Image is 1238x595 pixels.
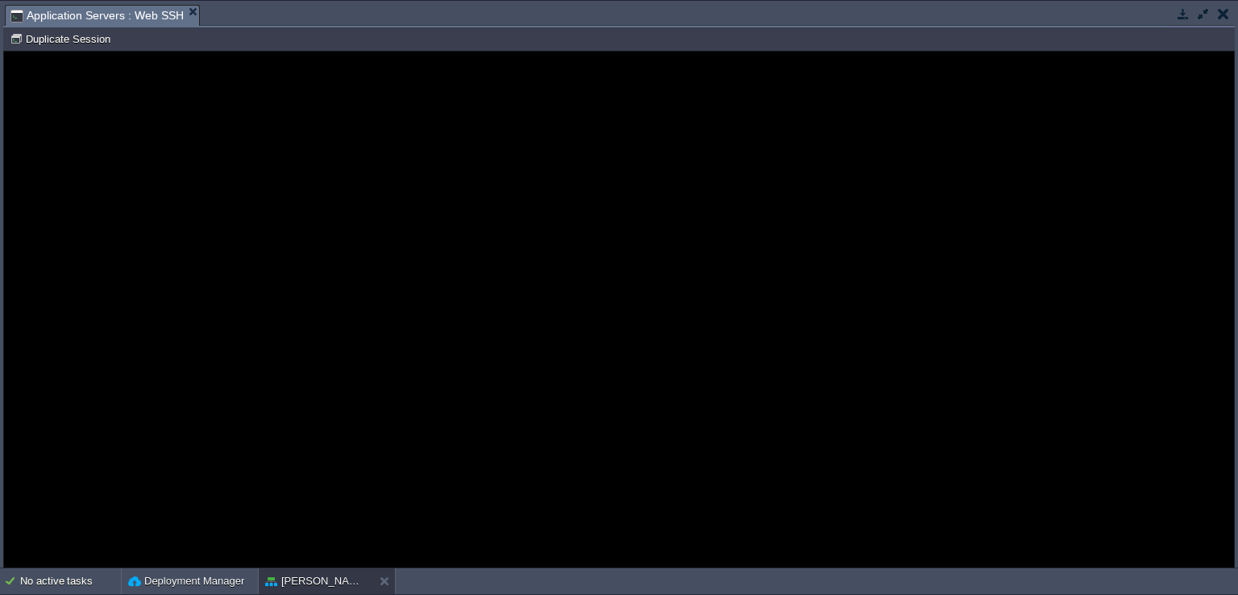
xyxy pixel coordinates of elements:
[20,568,121,594] div: No active tasks
[10,6,184,26] span: Application Servers : Web SSH
[1170,531,1222,579] iframe: chat widget
[265,573,367,589] button: [PERSON_NAME]
[10,31,115,46] button: Duplicate Session
[128,573,244,589] button: Deployment Manager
